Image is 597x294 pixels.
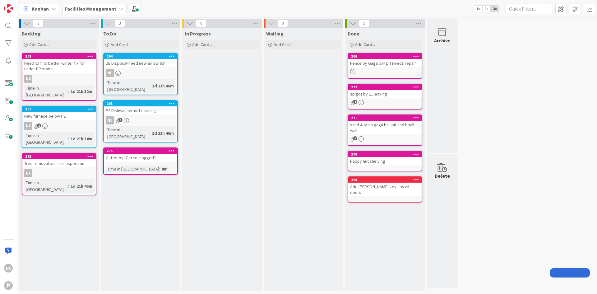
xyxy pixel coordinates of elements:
div: 267 [22,106,96,112]
div: 265Tree removal per fire inspection [22,154,96,167]
div: 268 [25,54,96,58]
div: 264 [107,54,177,58]
span: : [68,88,69,95]
div: 1d 21h 32m [69,88,94,95]
div: Time in [GEOGRAPHIC_DATA] [24,179,68,193]
div: 268 [22,54,96,59]
span: 1 [118,118,123,122]
div: NC [24,75,32,83]
div: Delete [435,172,450,180]
span: 1x [474,6,482,12]
div: New furnace below P2 [22,112,96,120]
div: 8m [160,166,169,172]
span: : [159,166,160,172]
div: 268Need to find better winter fix for under PP stairs [22,54,96,73]
div: 269 [348,177,422,183]
div: spigot by LE leaking [348,90,422,98]
div: Fence by Gaga ball pit needs repair [348,59,422,67]
span: : [150,82,150,89]
div: 263 [104,101,177,106]
div: 270Happy hut shelving [348,152,422,165]
div: NC [22,169,96,177]
b: Facilities Management [65,6,116,12]
div: Time in [GEOGRAPHIC_DATA] [24,85,68,98]
div: NC [22,75,96,83]
div: Need to find better winter fix for under PP stairs [22,59,96,73]
span: : [68,183,69,189]
div: 267New furnace below P2 [22,106,96,120]
div: Time in [GEOGRAPHIC_DATA] [24,132,68,146]
span: Done [348,30,359,37]
div: 269 [351,178,422,182]
div: NC [4,264,13,273]
div: 1d 21h 34m [69,135,94,142]
div: 271 [351,116,422,120]
div: Happy hut shelving [348,157,422,165]
div: P2 Dishwasher-not draining [104,106,177,114]
div: NC [22,122,96,130]
div: 275 [107,149,177,153]
div: Tree removal per fire inspection [22,159,96,167]
div: Archive [434,37,451,44]
span: 3 [33,20,44,27]
div: NC [106,116,114,124]
div: 272 [351,85,422,89]
span: 3 [114,20,125,27]
span: Add Card... [111,42,131,47]
span: Add Card... [29,42,49,47]
div: 267 [25,107,96,111]
div: Time in [GEOGRAPHIC_DATA] [106,126,150,140]
span: 3x [491,6,499,12]
div: 271 [348,115,422,121]
div: 271sand & stain gaga ball pit and bball wall [348,115,422,134]
div: UE Disposal-need new air switch [104,59,177,67]
div: 275Gutter by LE tree clogged? [104,148,177,162]
div: P [4,281,13,290]
div: 1d 21h 46m [69,183,94,189]
div: NC [104,69,177,77]
div: 266 [351,54,422,58]
span: 0 [196,20,206,27]
span: 2 [353,136,357,140]
span: Add Card... [355,42,375,47]
div: 264 [104,54,177,59]
div: 269Add [PERSON_NAME] keys by all doors [348,177,422,196]
div: NC [104,116,177,124]
div: NC [24,169,32,177]
div: Time in [GEOGRAPHIC_DATA] [106,79,150,93]
span: In Progress [185,30,211,37]
span: Waiting [266,30,284,37]
div: 266Fence by Gaga ball pit needs repair [348,54,422,67]
div: NC [24,122,32,130]
span: Add Card... [274,42,294,47]
div: 264UE Disposal-need new air switch [104,54,177,67]
span: Kanban [32,5,49,12]
span: 0 [277,20,288,27]
span: : [150,130,150,137]
div: 263P2 Dishwasher-not draining [104,101,177,114]
span: 2x [482,6,491,12]
div: 1d 21h 46m [150,82,175,89]
span: Add Card... [192,42,212,47]
input: Quick Filter... [506,3,552,14]
span: To Do [103,30,116,37]
div: NC [106,69,114,77]
div: 265 [22,154,96,159]
div: 1d 21h 46m [150,130,175,137]
div: 272 [348,84,422,90]
span: 1 [353,100,357,104]
div: 263 [107,101,177,106]
div: 270 [351,152,422,156]
span: 5 [359,20,369,27]
div: Gutter by LE tree clogged? [104,154,177,162]
div: 272spigot by LE leaking [348,84,422,98]
div: 275 [104,148,177,154]
img: Visit kanbanzone.com [4,4,13,13]
div: 265 [25,154,96,159]
div: Time in [GEOGRAPHIC_DATA] [106,166,159,172]
span: : [68,135,69,142]
span: 2 [37,124,41,128]
div: 266 [348,54,422,59]
div: Add [PERSON_NAME] keys by all doors [348,183,422,196]
div: 270 [348,152,422,157]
